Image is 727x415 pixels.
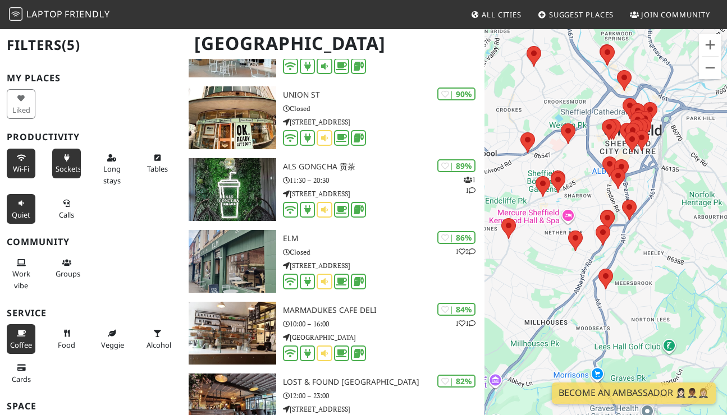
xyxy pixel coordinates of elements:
h3: Lost & Found [GEOGRAPHIC_DATA] [283,377,485,387]
button: Quiet [7,194,35,224]
p: [STREET_ADDRESS] [283,117,485,127]
p: Closed [283,247,485,257]
button: Cards [7,358,35,388]
button: Work vibe [7,253,35,294]
p: 1 2 [455,246,475,257]
button: Long stays [98,149,126,190]
h3: Marmadukes Cafe Deli [283,306,485,315]
img: Marmadukes Cafe Deli [189,302,276,365]
a: ALS Gongcha 贡茶 | 89% 11 ALS Gongcha 贡茶 11:30 – 20:30 [STREET_ADDRESS] [182,158,485,221]
span: Quiet [12,210,30,220]
button: Food [52,324,81,354]
p: [STREET_ADDRESS] [283,260,485,271]
a: Become an Ambassador 🤵🏻‍♀️🤵🏾‍♂️🤵🏼‍♀️ [552,382,716,404]
button: Sockets [52,149,81,178]
span: Veggie [101,340,124,350]
button: Calls [52,194,81,224]
div: | 84% [437,303,475,316]
p: 10:00 – 16:00 [283,319,485,329]
span: People working [12,269,30,290]
a: Marmadukes Cafe Deli | 84% 11 Marmadukes Cafe Deli 10:00 – 16:00 [GEOGRAPHIC_DATA] [182,302,485,365]
button: Coffee [7,324,35,354]
h3: My Places [7,73,175,84]
h3: Union St [283,90,485,100]
span: (5) [62,35,80,54]
span: Laptop [26,8,63,20]
div: | 90% [437,87,475,100]
button: Wi-Fi [7,149,35,178]
img: ALS Gongcha 贡茶 [189,158,276,221]
span: Join Community [641,10,710,20]
span: Group tables [56,269,80,279]
p: 1 1 [455,318,475,329]
span: Stable Wi-Fi [13,164,29,174]
a: Union St | 90% Union St Closed [STREET_ADDRESS] [182,86,485,149]
span: Food [58,340,75,350]
h3: ELM [283,234,485,243]
button: Veggie [98,324,126,354]
div: | 82% [437,375,475,388]
button: Zoom out [699,57,721,79]
p: 12:00 – 23:00 [283,390,485,401]
span: All Cities [482,10,522,20]
p: [STREET_ADDRESS] [283,188,485,199]
img: ELM [189,230,276,293]
a: Suggest Places [533,4,619,25]
span: Suggest Places [549,10,614,20]
h3: Community [7,237,175,247]
img: LaptopFriendly [9,7,22,21]
h3: ALS Gongcha 贡茶 [283,162,485,172]
span: Long stays [103,164,121,185]
span: Friendly [65,8,109,20]
p: [GEOGRAPHIC_DATA] [283,332,485,343]
h3: Productivity [7,132,175,142]
span: Power sockets [56,164,81,174]
button: Alcohol [143,324,172,354]
button: Tables [143,149,172,178]
span: Credit cards [12,374,31,384]
button: Groups [52,253,81,283]
a: Join Community [625,4,715,25]
h3: Service [7,308,175,319]
p: Closed [283,103,485,114]
a: All Cities [466,4,526,25]
div: | 89% [437,159,475,172]
span: Video/audio calls [59,210,74,220]
span: Coffee [10,340,32,350]
span: Alcohol [147,340,171,350]
img: Union St [189,86,276,149]
div: | 86% [437,231,475,244]
a: ELM | 86% 12 ELM Closed [STREET_ADDRESS] [182,230,485,293]
a: LaptopFriendly LaptopFriendly [9,5,110,25]
p: 1 1 [464,174,475,196]
button: Zoom in [699,34,721,56]
h2: Filters [7,28,175,62]
h1: [GEOGRAPHIC_DATA] [185,28,483,59]
p: 11:30 – 20:30 [283,175,485,186]
span: Work-friendly tables [147,164,168,174]
p: [STREET_ADDRESS] [283,404,485,414]
h3: Space [7,401,175,412]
